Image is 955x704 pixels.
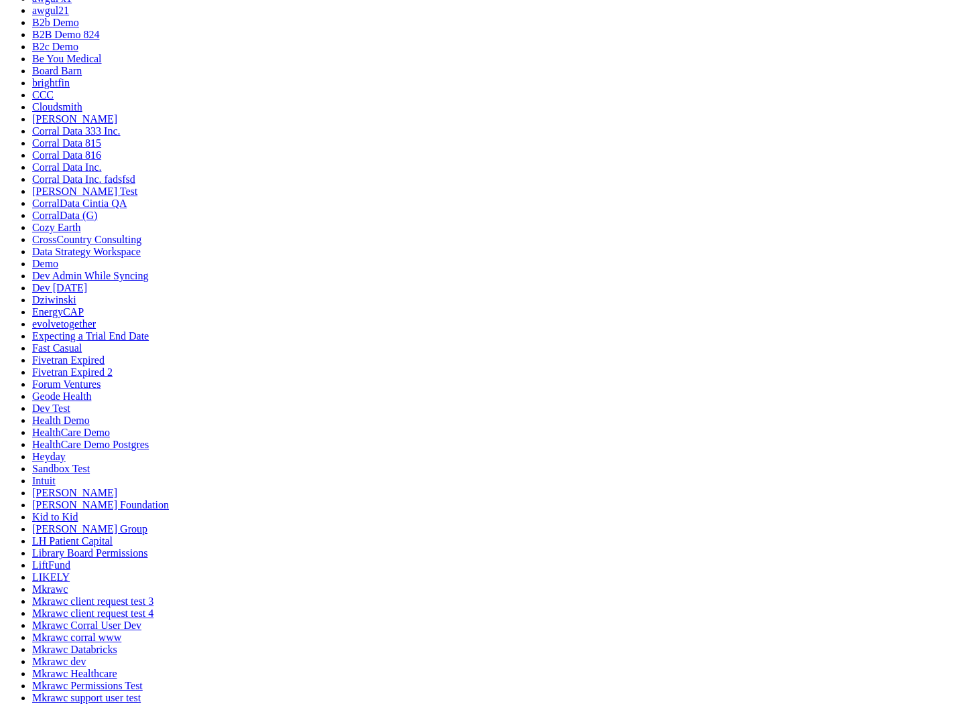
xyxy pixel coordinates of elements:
[32,186,137,197] a: [PERSON_NAME] Test
[32,5,69,16] a: awgul21
[32,475,56,486] a: Intuit
[32,125,121,137] a: Corral Data 333 Inc.
[32,415,90,426] a: Health Demo
[32,632,121,643] a: Mkrawc corral www
[32,101,82,113] a: Cloudsmith
[32,523,147,535] a: [PERSON_NAME] Group
[32,53,102,64] a: Be You Medical
[32,511,78,522] a: Kid to Kid
[32,234,141,245] a: CrossCountry Consulting
[32,89,54,100] a: CCC
[32,77,70,88] a: brightfin
[32,29,99,40] a: B2B Demo 824
[32,354,105,366] a: Fivetran Expired
[32,330,149,342] a: Expecting a Trial End Date
[32,366,113,378] a: Fivetran Expired 2
[32,246,141,257] a: Data Strategy Workspace
[32,583,68,595] a: Mkrawc
[32,210,97,221] a: CorralData (G)
[32,535,113,547] a: LH Patient Capital
[32,620,141,631] a: Mkrawc Corral User Dev
[32,403,70,414] a: Dev Test
[32,270,148,281] a: Dev Admin While Syncing
[32,608,153,619] a: Mkrawc client request test 4
[32,342,82,354] a: Fast Casual
[32,680,143,691] a: Mkrawc Permissions Test
[32,499,169,510] a: [PERSON_NAME] Foundation
[32,571,70,583] a: LIKELY
[32,595,153,607] a: Mkrawc client request test 3
[32,644,117,655] a: Mkrawc Databricks
[32,692,141,703] a: Mkrawc support user test
[32,282,87,293] a: Dev [DATE]
[32,258,58,269] a: Demo
[32,318,96,330] a: evolvetogether
[32,487,117,498] a: [PERSON_NAME]
[32,559,70,571] a: LiftFund
[32,294,76,305] a: Dziwinski
[32,149,101,161] a: Corral Data 816
[32,547,147,559] a: Library Board Permissions
[32,656,86,667] a: Mkrawc dev
[32,668,117,679] a: Mkrawc Healthcare
[32,41,78,52] a: B2c Demo
[32,17,79,28] a: B2b Demo
[32,173,135,185] a: Corral Data Inc. fadsfsd
[32,306,84,318] a: EnergyCAP
[32,463,90,474] a: Sandbox Test
[32,65,82,76] a: Board Barn
[32,198,127,209] a: CorralData Cintia QA
[32,391,91,402] a: Geode Health
[32,113,117,125] a: [PERSON_NAME]
[32,161,102,173] a: Corral Data Inc.
[32,137,101,149] a: Corral Data 815
[32,378,101,390] a: Forum Ventures
[32,427,110,438] a: HealthCare Demo
[32,222,80,233] a: Cozy Earth
[32,451,66,462] a: Heyday
[32,439,149,450] a: HealthCare Demo Postgres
